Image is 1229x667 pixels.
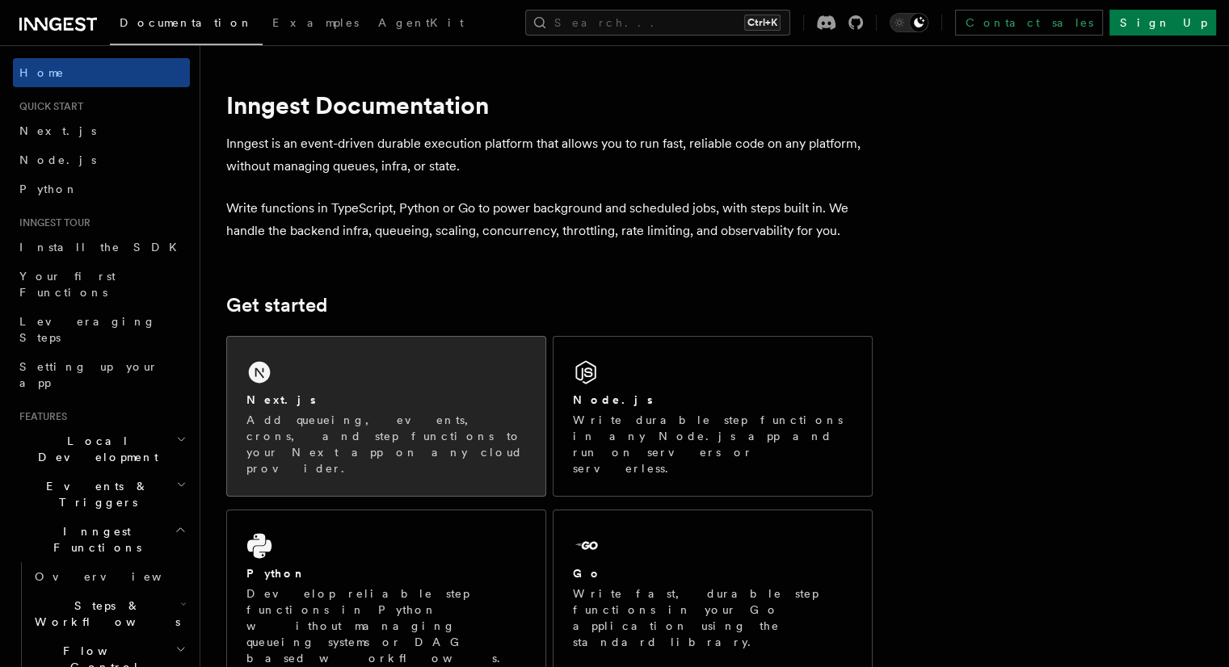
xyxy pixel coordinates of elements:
[13,426,190,472] button: Local Development
[19,65,65,81] span: Home
[1109,10,1216,36] a: Sign Up
[35,570,201,583] span: Overview
[272,16,359,29] span: Examples
[525,10,790,36] button: Search...Ctrl+K
[28,598,180,630] span: Steps & Workflows
[19,315,156,344] span: Leveraging Steps
[19,153,96,166] span: Node.js
[13,262,190,307] a: Your first Functions
[13,216,90,229] span: Inngest tour
[263,5,368,44] a: Examples
[573,585,852,650] p: Write fast, durable step functions in your Go application using the standard library.
[573,412,852,476] p: Write durable step functions in any Node.js app and run on servers or serverless.
[13,116,190,145] a: Next.js
[368,5,474,44] a: AgentKit
[246,412,526,476] p: Add queueing, events, crons, and step functions to your Next app on any cloud provider.
[553,336,873,497] a: Node.jsWrite durable step functions in any Node.js app and run on servers or serverless.
[573,565,602,581] h2: Go
[28,591,190,636] button: Steps & Workflows
[226,132,873,178] p: Inngest is an event-driven durable execution platform that allows you to run fast, reliable code ...
[13,145,190,174] a: Node.js
[573,392,653,408] h2: Node.js
[226,90,873,120] h1: Inngest Documentation
[120,16,253,29] span: Documentation
[19,182,78,195] span: Python
[13,410,67,423] span: Features
[955,10,1103,36] a: Contact sales
[226,336,546,497] a: Next.jsAdd queueing, events, crons, and step functions to your Next app on any cloud provider.
[19,270,116,299] span: Your first Functions
[13,58,190,87] a: Home
[13,517,190,562] button: Inngest Functions
[226,197,873,242] p: Write functions in TypeScript, Python or Go to power background and scheduled jobs, with steps bu...
[744,15,781,31] kbd: Ctrl+K
[19,241,187,254] span: Install the SDK
[13,523,175,556] span: Inngest Functions
[378,16,464,29] span: AgentKit
[19,124,96,137] span: Next.js
[13,307,190,352] a: Leveraging Steps
[226,294,327,317] a: Get started
[110,5,263,45] a: Documentation
[13,478,176,510] span: Events & Triggers
[246,585,526,666] p: Develop reliable step functions in Python without managing queueing systems or DAG based workflows.
[13,100,83,113] span: Quick start
[13,472,190,517] button: Events & Triggers
[19,360,158,389] span: Setting up your app
[890,13,928,32] button: Toggle dark mode
[28,562,190,591] a: Overview
[13,174,190,203] a: Python
[13,233,190,262] a: Install the SDK
[13,433,176,465] span: Local Development
[246,392,316,408] h2: Next.js
[246,565,306,581] h2: Python
[13,352,190,397] a: Setting up your app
